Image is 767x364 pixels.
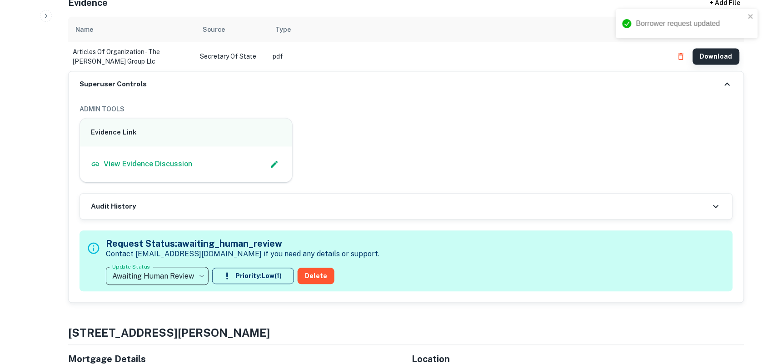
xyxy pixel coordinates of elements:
div: Source [203,24,225,35]
td: articles of organization - the [PERSON_NAME] group llc [68,42,195,71]
button: Delete file [673,50,689,64]
h5: Request Status: awaiting_human_review [106,237,379,251]
th: Name [68,17,195,42]
h6: Evidence Link [91,128,281,138]
div: Type [275,24,291,35]
a: View Evidence Discussion [91,159,192,170]
button: Delete [298,268,334,284]
h6: Superuser Controls [80,80,147,90]
button: Download [693,49,740,65]
h4: [STREET_ADDRESS][PERSON_NAME] [68,325,744,341]
th: Source [195,17,268,42]
button: Priority:Low(1) [212,268,294,284]
div: Awaiting Human Review [106,264,209,289]
td: Secretary of State [195,42,268,71]
h6: Audit History [91,202,136,212]
div: Name [75,24,93,35]
th: Type [268,17,668,42]
iframe: Chat Widget [722,291,767,335]
button: Edit Slack Link [268,158,281,171]
button: close [748,13,754,21]
p: Contact [EMAIL_ADDRESS][DOMAIN_NAME] if you need any details or support. [106,249,379,260]
div: scrollable content [68,17,744,71]
label: Update Status [112,263,150,271]
h6: ADMIN TOOLS [80,105,733,115]
p: View Evidence Discussion [104,159,192,170]
td: pdf [268,42,668,71]
div: Borrower request updated [636,18,745,29]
